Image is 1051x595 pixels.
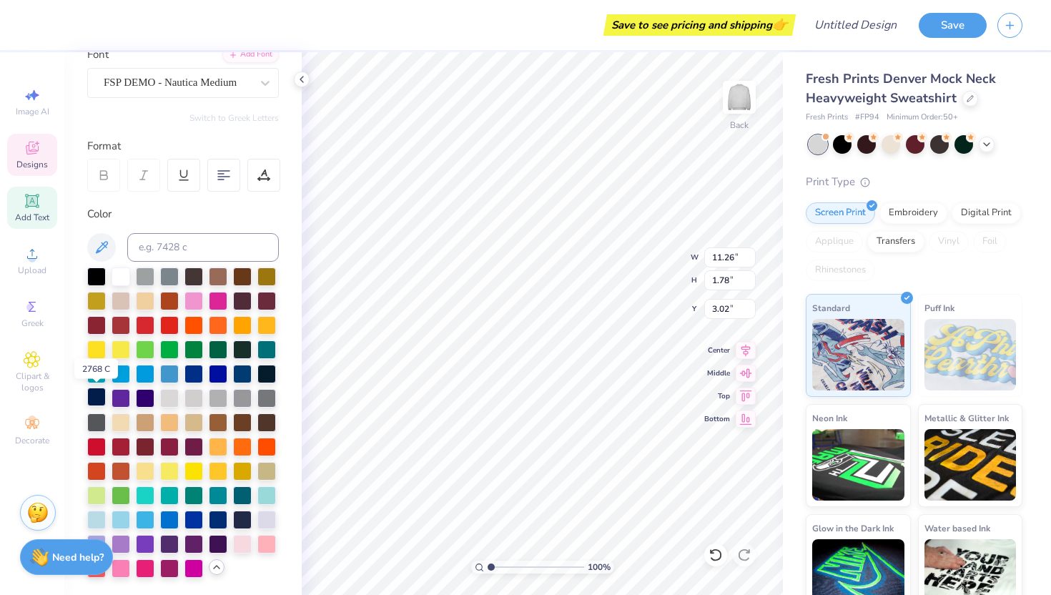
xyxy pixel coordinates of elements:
input: e.g. 7428 c [127,233,279,262]
span: Center [704,345,730,355]
span: Metallic & Glitter Ink [924,410,1009,426]
div: Transfers [867,231,924,252]
span: 👉 [772,16,788,33]
div: Rhinestones [806,260,875,281]
span: Fresh Prints Denver Mock Neck Heavyweight Sweatshirt [806,70,996,107]
span: Greek [21,318,44,329]
div: Foil [973,231,1007,252]
span: Neon Ink [812,410,847,426]
div: Print Type [806,174,1022,190]
span: Add Text [15,212,49,223]
div: Add Font [222,46,279,63]
div: Color [87,206,279,222]
span: Upload [18,265,46,276]
span: Decorate [15,435,49,446]
div: Embroidery [879,202,947,224]
div: Applique [806,231,863,252]
span: 100 % [588,561,611,574]
span: Minimum Order: 50 + [887,112,958,124]
div: Save to see pricing and shipping [607,14,792,36]
span: Middle [704,368,730,378]
strong: Need help? [52,551,104,564]
div: Screen Print [806,202,875,224]
input: Untitled Design [803,11,908,39]
span: Glow in the Dark Ink [812,521,894,536]
span: Standard [812,300,850,315]
label: Font [87,46,109,63]
div: 2768 C [74,359,118,379]
div: Format [87,138,280,154]
button: Save [919,13,987,38]
span: Designs [16,159,48,170]
button: Switch to Greek Letters [189,112,279,124]
span: Top [704,391,730,401]
span: Fresh Prints [806,112,848,124]
span: Image AI [16,106,49,117]
div: Digital Print [952,202,1021,224]
img: Neon Ink [812,429,904,501]
span: # FP94 [855,112,879,124]
img: Metallic & Glitter Ink [924,429,1017,501]
img: Standard [812,319,904,390]
img: Puff Ink [924,319,1017,390]
span: Bottom [704,414,730,424]
div: Back [730,119,749,132]
span: Water based Ink [924,521,990,536]
span: Clipart & logos [7,370,57,393]
div: Vinyl [929,231,969,252]
img: Back [725,83,754,112]
span: Puff Ink [924,300,954,315]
